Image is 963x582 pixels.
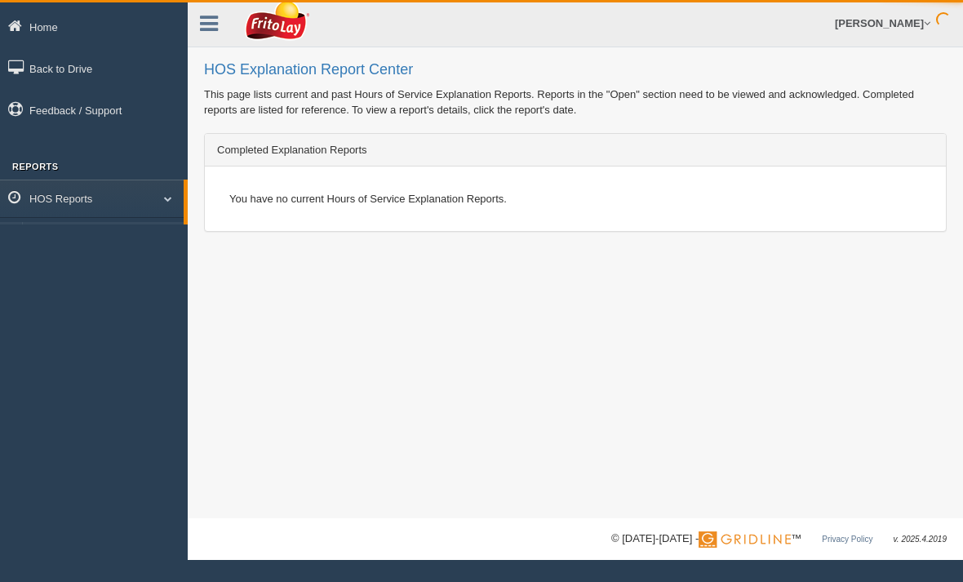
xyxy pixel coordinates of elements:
a: HOS Explanation Report Center [29,222,184,251]
div: © [DATE]-[DATE] - ™ [611,531,947,548]
img: Gridline [699,531,791,548]
span: v. 2025.4.2019 [894,535,947,544]
h2: HOS Explanation Report Center [204,62,947,78]
div: Completed Explanation Reports [205,134,946,167]
div: You have no current Hours of Service Explanation Reports. [217,179,934,219]
a: Privacy Policy [822,535,872,544]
